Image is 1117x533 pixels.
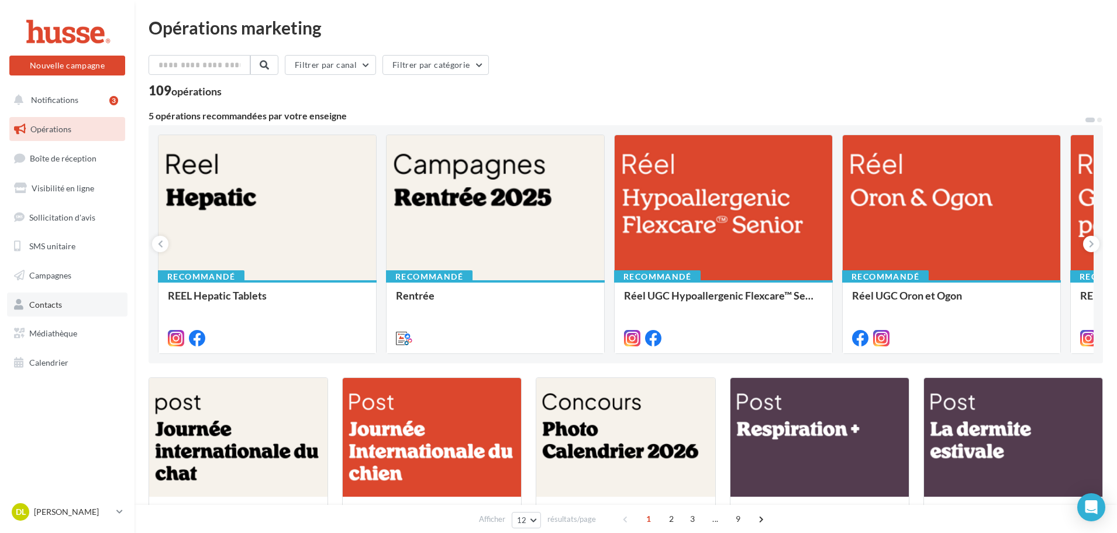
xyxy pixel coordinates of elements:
[149,111,1084,121] div: 5 opérations recommandées par votre enseigne
[149,84,222,97] div: 109
[7,117,127,142] a: Opérations
[7,205,127,230] a: Sollicitation d'avis
[7,321,127,346] a: Médiathèque
[9,56,125,75] button: Nouvelle campagne
[168,290,367,313] div: REEL Hepatic Tablets
[7,146,127,171] a: Boîte de réception
[29,328,77,338] span: Médiathèque
[662,510,681,528] span: 2
[386,270,473,283] div: Recommandé
[729,510,747,528] span: 9
[29,241,75,251] span: SMS unitaire
[614,270,701,283] div: Recommandé
[31,95,78,105] span: Notifications
[517,515,527,525] span: 12
[30,153,96,163] span: Boîte de réception
[852,290,1051,313] div: Réel UGC Oron et Ogon
[149,19,1103,36] div: Opérations marketing
[109,96,118,105] div: 3
[7,88,123,112] button: Notifications 3
[32,183,94,193] span: Visibilité en ligne
[158,270,244,283] div: Recommandé
[16,506,26,518] span: DL
[29,357,68,367] span: Calendrier
[382,55,489,75] button: Filtrer par catégorie
[7,176,127,201] a: Visibilité en ligne
[30,124,71,134] span: Opérations
[842,270,929,283] div: Recommandé
[29,212,95,222] span: Sollicitation d'avis
[624,290,823,313] div: Réel UGC Hypoallergenic Flexcare™ Senior
[512,512,542,528] button: 12
[639,510,658,528] span: 1
[706,510,725,528] span: ...
[479,514,505,525] span: Afficher
[7,263,127,288] a: Campagnes
[7,293,127,317] a: Contacts
[7,234,127,259] a: SMS unitaire
[171,86,222,97] div: opérations
[1077,493,1105,521] div: Open Intercom Messenger
[7,350,127,375] a: Calendrier
[9,501,125,523] a: DL [PERSON_NAME]
[29,300,62,310] span: Contacts
[547,514,596,525] span: résultats/page
[683,510,702,528] span: 3
[29,270,71,280] span: Campagnes
[396,290,595,313] div: Rentrée
[285,55,376,75] button: Filtrer par canal
[34,506,112,518] p: [PERSON_NAME]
